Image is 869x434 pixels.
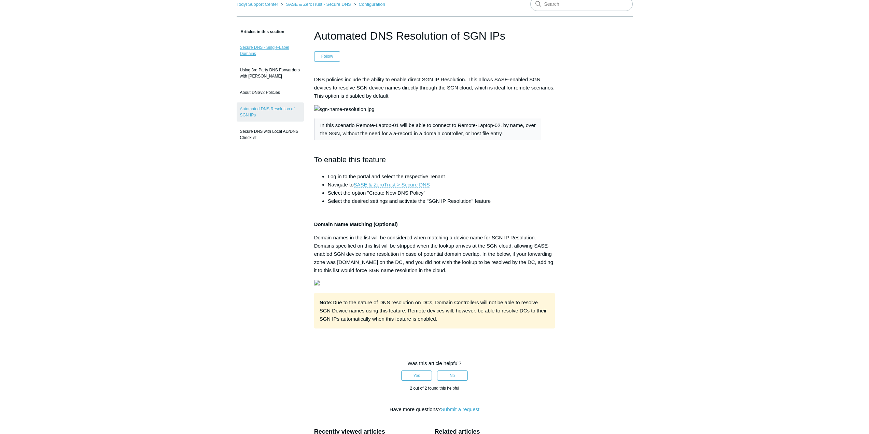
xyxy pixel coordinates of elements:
[237,125,304,144] a: Secure DNS with Local AD/DNS Checklist
[237,29,284,34] span: Articles in this section
[408,360,462,366] span: Was this article helpful?
[286,2,351,7] a: SASE & ZeroTrust - Secure DNS
[237,86,304,99] a: About DNSv2 Policies
[401,370,432,381] button: This article was helpful
[314,75,555,100] p: DNS policies include the ability to enable direct SGN IP Resolution. This allows SASE-enabled SGN...
[328,181,555,189] li: Navigate to
[314,118,542,140] blockquote: In this scenario Remote-Laptop-01 will be able to connect to Remote-Laptop-02, by name, over the ...
[354,182,430,188] a: SASE & ZeroTrust > Secure DNS
[320,299,333,305] strong: Note:
[237,102,304,122] a: Automated DNS Resolution of SGN IPs
[314,406,555,414] div: Have more questions?
[314,154,555,166] h2: To enable this feature
[437,370,468,381] button: This article was not helpful
[352,2,385,7] li: Configuration
[237,2,278,7] a: Todyl Support Center
[328,172,555,181] li: Log in to the portal and select the respective Tenant
[314,221,398,227] strong: Domain Name Matching (Optional)
[410,386,459,391] span: 2 out of 2 found this helpful
[314,28,555,44] h1: Automated DNS Resolution of SGN IPs
[314,51,340,61] button: Follow Article
[314,105,375,113] img: sgn-name-resolution.jpg
[359,2,385,7] a: Configuration
[314,293,555,328] div: Due to the nature of DNS resolution on DCs, Domain Controllers will not be able to resolve SGN De...
[328,197,555,205] li: Select the desired settings and activate the "SGN IP Resolution" feature
[237,64,304,83] a: Using 3rd Party DNS Forwarders with [PERSON_NAME]
[279,2,352,7] li: SASE & ZeroTrust - Secure DNS
[441,406,479,412] a: Submit a request
[314,280,320,285] img: 16982449121939
[237,2,280,7] li: Todyl Support Center
[237,41,304,60] a: Secure DNS - Single-Label Domains
[328,189,555,197] li: Select the option "Create New DNS Policy"
[314,234,555,275] p: Domain names in the list will be considered when matching a device name for SGN IP Resolution. Do...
